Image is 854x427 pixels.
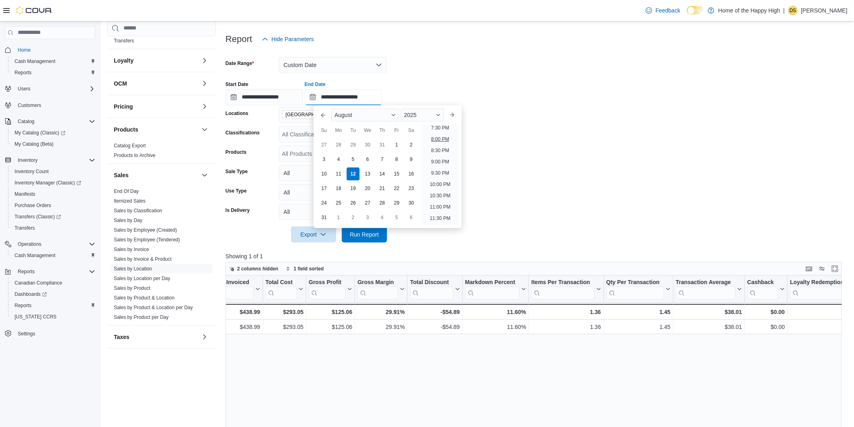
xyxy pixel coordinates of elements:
div: Items Per Transaction [532,278,595,286]
button: Total Cost [266,278,304,299]
div: day-4 [376,211,389,224]
button: Inventory Count [8,166,98,177]
div: Dillon Stilborn [788,6,798,15]
h3: Pricing [114,103,133,111]
button: Settings [2,327,98,339]
button: Gross Profit [309,278,352,299]
div: Total Cost [266,278,297,299]
div: Tu [347,124,360,137]
div: day-25 [332,197,345,209]
span: Manifests [11,189,95,199]
div: Button. Open the month selector. August is currently selected. [331,109,399,121]
div: day-27 [361,197,374,209]
div: $0.00 [747,307,785,317]
div: We [361,124,374,137]
a: Sales by Product & Location [114,295,175,301]
div: Cashback [747,278,779,299]
a: Settings [15,329,38,339]
a: Dashboards [11,289,50,299]
div: day-30 [361,138,374,151]
span: My Catalog (Classic) [15,130,65,136]
span: Customers [18,102,41,109]
div: Qty Per Transaction [606,278,664,286]
label: Products [226,149,247,155]
div: day-17 [318,182,331,195]
a: Sales by Location per Day [114,276,170,281]
span: 2025 [404,112,417,118]
div: Total Invoiced [212,278,254,286]
div: Gross Margin [358,278,398,286]
button: Transaction Average [676,278,742,299]
div: day-3 [361,211,374,224]
button: Users [15,84,33,94]
li: 8:00 PM [428,134,452,144]
li: 10:30 PM [427,191,454,201]
a: Transfers [11,223,38,233]
a: Transfers (Classic) [11,212,64,222]
span: Washington CCRS [11,312,95,322]
span: Reports [11,68,95,77]
div: -$54.89 [410,307,460,317]
div: Gross Profit [309,278,346,286]
div: 1.45 [606,307,670,317]
button: Pricing [114,103,198,111]
span: Dashboards [15,291,47,297]
span: Users [18,86,30,92]
div: day-5 [347,153,360,166]
span: Cash Management [15,252,55,259]
div: day-3 [318,153,331,166]
span: Export [296,226,331,243]
div: Loyalty Redemptions [790,278,852,299]
label: Use Type [226,188,247,194]
button: Run Report [342,226,387,243]
button: Loyalty [200,56,209,65]
button: Catalog [15,117,38,126]
div: day-28 [332,138,345,151]
div: 29.91% [358,307,405,317]
button: Catalog [2,116,98,127]
h3: Report [226,34,252,44]
a: Sales by Invoice & Product [114,256,172,262]
p: Home of the Happy High [718,6,780,15]
button: Transfers [8,222,98,234]
button: Products [114,126,198,134]
label: Start Date [226,81,249,88]
label: Locations [226,110,249,117]
div: day-9 [405,153,418,166]
a: Sales by Invoice [114,247,149,252]
button: Sales [200,170,209,180]
div: Sa [405,124,418,137]
button: All [279,184,387,201]
a: End Of Day [114,188,139,194]
span: August [335,112,352,118]
span: Transfers (Classic) [11,212,95,222]
span: Inventory [18,157,38,163]
span: Purchase Orders [11,201,95,210]
div: Fr [390,124,403,137]
button: Custom Date [279,57,387,73]
a: Customers [15,100,44,110]
div: Mo [332,124,345,137]
div: $125.06 [309,307,352,317]
div: day-11 [332,167,345,180]
div: day-16 [405,167,418,180]
div: $438.99 [212,322,260,332]
a: Sales by Day [114,218,142,223]
h3: Sales [114,171,129,179]
a: Sales by Classification [114,208,162,213]
div: Button. Open the year selector. 2025 is currently selected. [401,109,444,121]
div: day-29 [390,197,403,209]
button: Total Invoiced [212,278,260,299]
div: $438.99 [212,307,260,317]
h3: Taxes [114,333,130,341]
a: [US_STATE] CCRS [11,312,60,322]
span: Inventory Count [11,167,95,176]
a: My Catalog (Beta) [11,139,57,149]
div: Markdown Percent [465,278,519,286]
div: day-26 [347,197,360,209]
span: Reports [15,267,95,276]
span: Products to Archive [114,152,155,159]
button: Inventory [2,155,98,166]
button: [US_STATE] CCRS [8,311,98,322]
